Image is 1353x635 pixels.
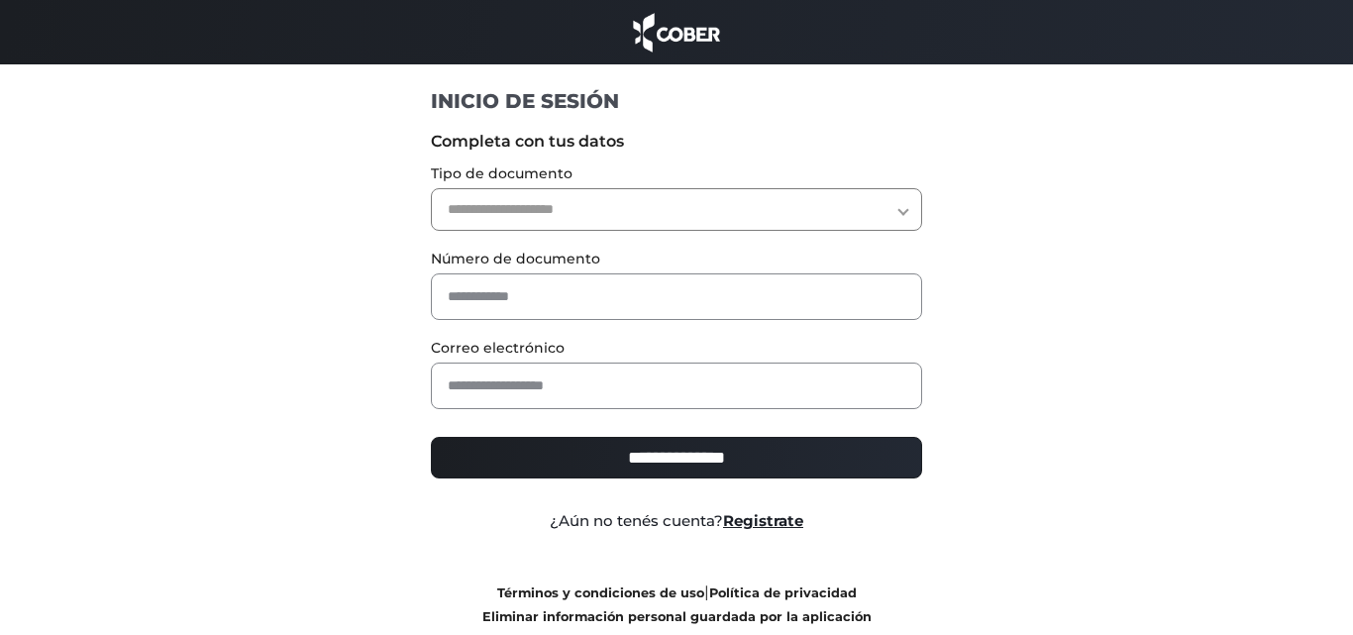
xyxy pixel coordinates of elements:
[497,585,704,600] a: Términos y condiciones de uso
[431,249,923,269] label: Número de documento
[431,130,923,154] label: Completa con tus datos
[482,609,872,624] a: Eliminar información personal guardada por la aplicación
[709,585,857,600] a: Política de privacidad
[723,511,803,530] a: Registrate
[416,581,938,628] div: |
[431,88,923,114] h1: INICIO DE SESIÓN
[416,510,938,533] div: ¿Aún no tenés cuenta?
[431,163,923,184] label: Tipo de documento
[628,10,725,54] img: cober_marca.png
[431,338,923,359] label: Correo electrónico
